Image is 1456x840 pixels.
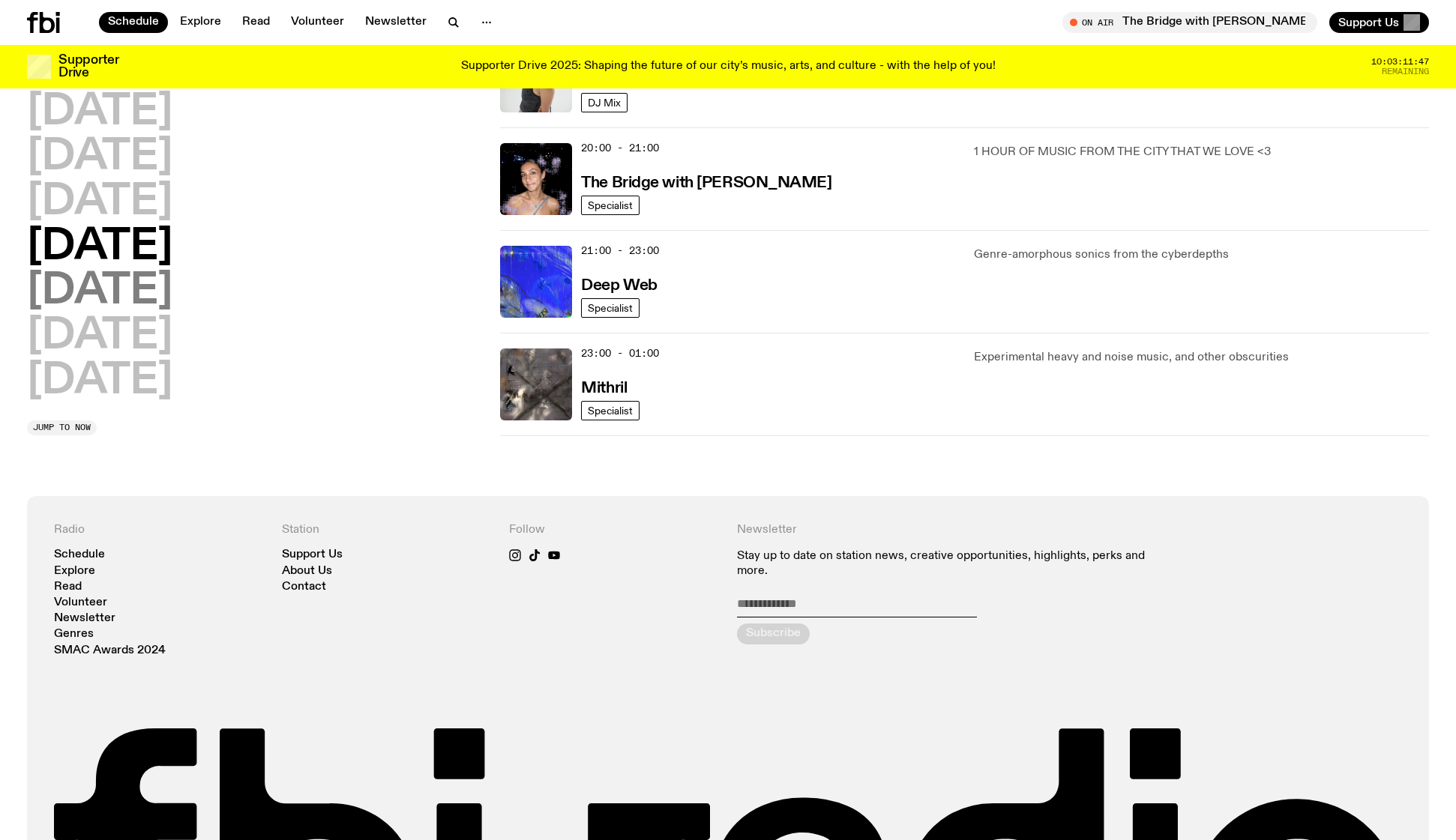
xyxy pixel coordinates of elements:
[27,181,172,223] button: [DATE]
[1371,58,1429,66] span: 10:03:11:47
[54,581,82,593] a: Read
[581,244,659,258] span: 21:00 - 23:00
[581,298,640,318] a: Specialist
[974,246,1429,264] p: Genre-amorphous sonics from the cyberdepths
[1382,67,1429,76] span: Remaining
[54,613,115,624] a: Newsletter
[282,581,326,593] a: Contact
[588,405,633,416] span: Specialist
[282,549,343,560] a: Support Us
[974,143,1429,161] p: 1 HOUR OF MUSIC FROM THE CITY THAT WE LOVE <3
[581,275,657,294] a: Deep Web
[233,12,279,33] a: Read
[581,378,627,396] a: Mithril
[581,93,628,112] a: DJ Mix
[54,629,94,640] a: Genres
[27,420,97,435] button: Jump to now
[356,12,436,33] a: Newsletter
[581,172,831,191] a: The Bridge with [PERSON_NAME]
[54,523,264,537] h4: Radio
[1062,12,1317,33] button: On AirThe Bridge with [PERSON_NAME]
[54,645,166,656] a: SMAC Awards 2024
[27,226,172,268] button: [DATE]
[737,623,810,644] button: Subscribe
[581,141,659,155] span: 20:00 - 21:00
[737,549,1174,578] p: Stay up to date on station news, creative opportunities, highlights, perks and more.
[500,348,572,420] img: An abstract artwork in mostly grey, with a textural cross in the centre. There are metallic and d...
[99,12,168,33] a: Schedule
[581,196,640,215] a: Specialist
[27,271,172,313] button: [DATE]
[461,60,996,73] p: Supporter Drive 2025: Shaping the future of our city’s music, arts, and culture - with the help o...
[581,401,640,420] a: Specialist
[588,199,633,211] span: Specialist
[282,566,332,577] a: About Us
[581,175,831,191] h3: The Bridge with [PERSON_NAME]
[581,278,657,294] h3: Deep Web
[509,523,719,537] h4: Follow
[54,597,107,608] a: Volunteer
[171,12,230,33] a: Explore
[1338,16,1399,29] span: Support Us
[588,97,621,108] span: DJ Mix
[581,346,659,360] span: 23:00 - 01:00
[27,315,172,357] button: [DATE]
[737,523,1174,537] h4: Newsletter
[282,12,353,33] a: Volunteer
[54,566,95,577] a: Explore
[500,246,572,318] img: An abstract artwork, in bright blue with amorphous shapes, illustrated shimmers and small drawn c...
[54,549,105,560] a: Schedule
[588,302,633,313] span: Specialist
[282,523,492,537] h4: Station
[58,54,118,79] h3: Supporter Drive
[27,91,172,133] button: [DATE]
[27,136,172,178] button: [DATE]
[27,360,172,402] button: [DATE]
[33,423,91,432] span: Jump to now
[974,348,1429,366] p: Experimental heavy and noise music, and other obscurities
[1329,12,1429,33] button: Support Us
[581,381,627,396] h3: Mithril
